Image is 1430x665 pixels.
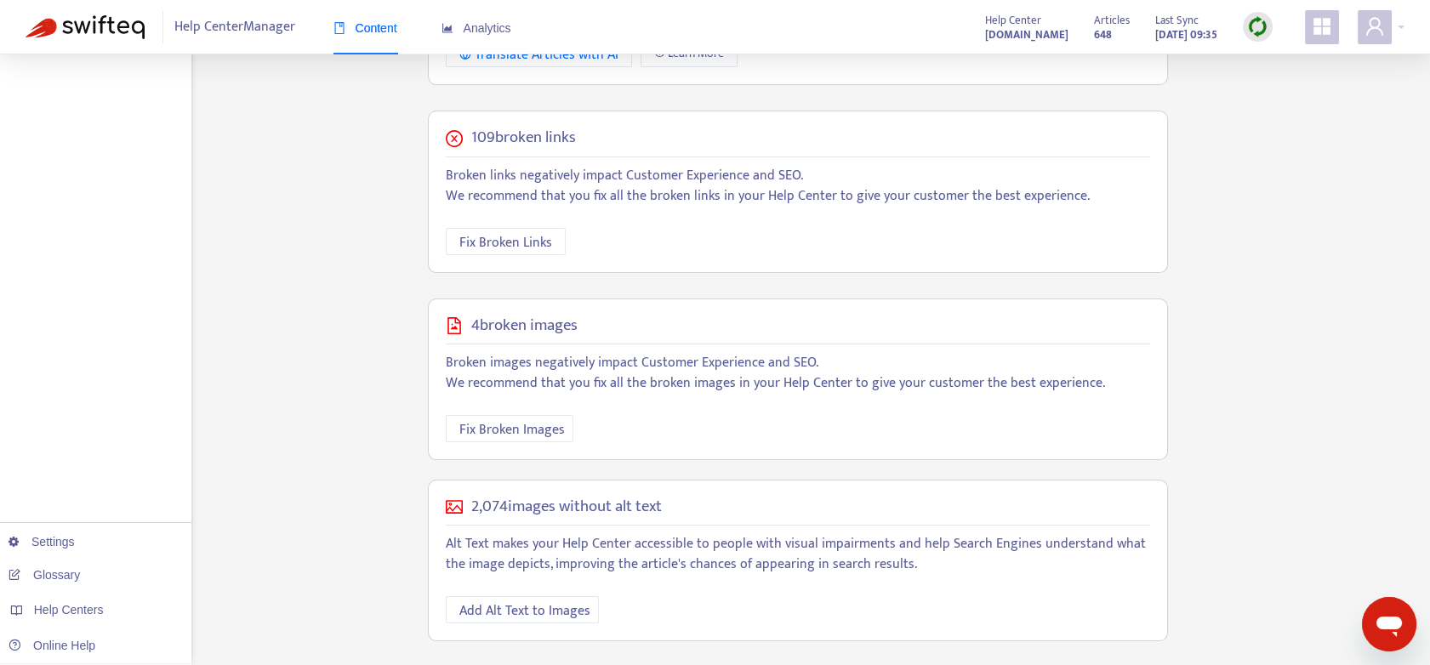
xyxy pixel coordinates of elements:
[446,166,1150,207] p: Broken links negatively impact Customer Experience and SEO. We recommend that you fix all the bro...
[1312,16,1332,37] span: appstore
[471,316,578,336] h5: 4 broken images
[9,568,80,582] a: Glossary
[1364,16,1385,37] span: user
[985,26,1068,44] strong: [DOMAIN_NAME]
[446,415,573,442] button: Fix Broken Images
[9,535,75,548] a: Settings
[446,534,1150,575] p: Alt Text makes your Help Center accessible to people with visual impairments and help Search Engi...
[985,25,1068,44] a: [DOMAIN_NAME]
[34,603,104,617] span: Help Centers
[471,497,662,517] h5: 2,074 images without alt text
[471,128,576,148] h5: 109 broken links
[1155,11,1199,30] span: Last Sync
[985,11,1041,30] span: Help Center
[446,228,566,255] button: Fix Broken Links
[446,498,463,515] span: picture
[446,596,599,623] button: Add Alt Text to Images
[442,21,511,35] span: Analytics
[174,11,295,43] span: Help Center Manager
[9,639,95,652] a: Online Help
[333,22,345,34] span: book
[1362,597,1416,651] iframe: Button to launch messaging window
[459,600,590,622] span: Add Alt Text to Images
[333,21,397,35] span: Content
[1247,16,1268,37] img: sync.dc5367851b00ba804db3.png
[446,317,463,334] span: file-image
[459,44,618,65] div: Translate Articles with AI
[1094,26,1112,44] strong: 648
[26,15,145,39] img: Swifteq
[459,232,552,253] span: Fix Broken Links
[442,22,453,34] span: area-chart
[446,353,1150,394] p: Broken images negatively impact Customer Experience and SEO. We recommend that you fix all the br...
[1094,11,1130,30] span: Articles
[459,419,565,440] span: Fix Broken Images
[1155,26,1217,44] strong: [DATE] 09:35
[446,130,463,147] span: close-circle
